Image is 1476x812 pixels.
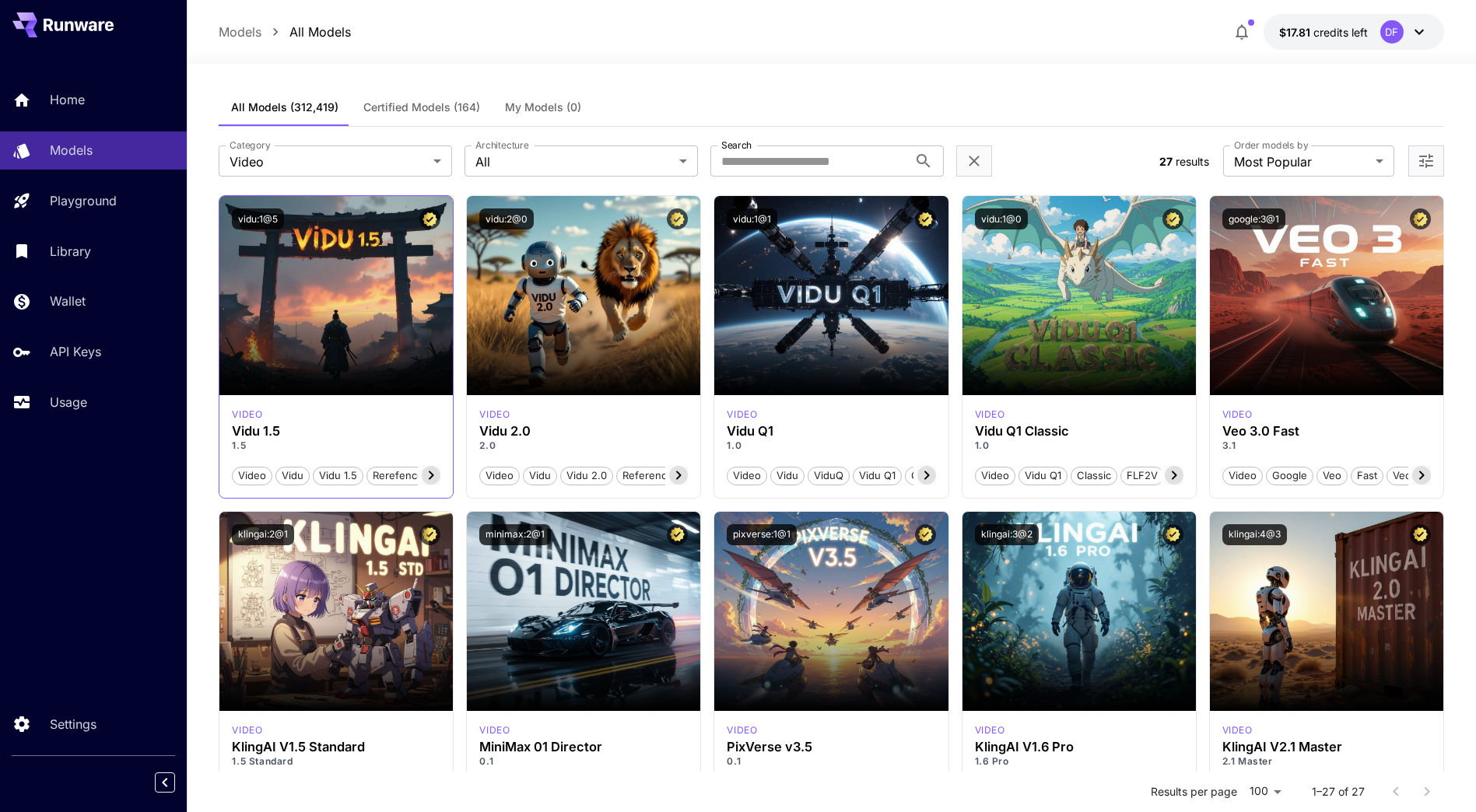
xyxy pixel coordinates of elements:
button: vidu:1@1 [727,208,777,229]
button: klingai:2@1 [232,524,294,545]
p: video [727,408,757,422]
div: vidu_2_0 [479,408,510,422]
div: klingai_1_6_pro [975,723,1005,737]
button: Video [232,465,272,485]
h3: Vidu 1.5 [232,424,440,439]
a: Models [219,23,261,41]
span: Google [1267,468,1313,484]
div: Vidu Q1 [727,424,935,439]
div: pixverse_v3_5 [727,723,757,737]
div: minimax_01_director [479,723,510,737]
button: Certified Model – Vetted for best performance and includes a commercial license. [1162,524,1183,545]
span: Vidu 2.0 [561,468,612,484]
button: ViduQ [808,465,850,485]
p: Results per page [1151,784,1237,800]
h3: PixVerse v3.5 [727,740,935,754]
button: FLF2V [1120,465,1164,485]
span: Video [230,152,427,171]
span: My Models (0) [505,100,581,114]
p: 1–27 of 27 [1312,784,1365,800]
label: Category [230,138,271,152]
p: 1.0 [727,439,935,453]
button: klingai:4@3 [1222,524,1287,545]
span: $17.81 [1279,26,1313,39]
div: $17.8057 [1279,24,1368,40]
h3: Veo 3.0 Fast [1222,424,1431,439]
p: 0.1 [479,754,688,768]
p: Home [50,90,85,109]
span: Vidu Q1 [1019,468,1067,484]
p: 1.5 [232,439,440,453]
div: vidu_q1 [727,408,757,422]
p: 1.5 Standard [232,754,440,768]
div: vidu_1_5 [232,408,262,422]
div: klingai_2_0_master [1222,723,1253,737]
span: Fast [1352,468,1383,484]
button: Classic [1071,465,1117,485]
button: vidu:1@5 [232,208,284,229]
span: Vidu [771,468,804,484]
button: Rerefence [366,465,429,485]
button: Certified Model – Vetted for best performance and includes a commercial license. [419,524,440,545]
p: video [975,408,1005,422]
span: Veo [1317,468,1347,484]
button: Google [1266,465,1313,485]
p: 2.0 [479,439,688,453]
span: Most Popular [1234,152,1369,171]
p: video [975,723,1005,737]
button: Vidu Q1 [1018,465,1068,485]
span: Rerefence [367,468,429,484]
label: Order models by [1234,138,1308,152]
h3: Vidu 2.0 [479,424,688,439]
span: Certified Models (164) [363,100,480,114]
p: video [232,408,262,422]
h3: KlingAI V1.5 Standard [232,740,440,754]
span: results [1176,155,1209,168]
span: Vidu [524,468,556,484]
span: All Models (312,419) [231,100,338,114]
button: Reference [616,465,679,485]
span: Video [233,468,272,484]
button: Certified Model – Vetted for best performance and includes a commercial license. [915,208,936,229]
button: klingai:3@2 [975,524,1039,545]
p: Usage [50,393,87,411]
span: Vidu Q1 [854,468,901,484]
p: Wallet [50,292,86,310]
button: Clear filters (1) [965,152,983,171]
span: Vidu [276,468,309,484]
button: Certified Model – Vetted for best performance and includes a commercial license. [1410,524,1431,545]
h3: KlingAI V2.1 Master [1222,740,1431,754]
div: google_veo_3_fast [1222,408,1253,422]
button: Certified Model – Vetted for best performance and includes a commercial license. [667,208,688,229]
span: Vidu 1.5 [314,468,363,484]
p: 1.0 [975,439,1183,453]
button: pixverse:1@1 [727,524,797,545]
p: video [479,408,510,422]
div: Collapse sidebar [167,768,187,796]
span: Veo 3 Fast [1387,468,1450,484]
button: Q1 [905,465,929,485]
button: Collapse sidebar [155,772,175,793]
button: Vidu [770,465,805,485]
button: Video [727,465,767,485]
button: Video [479,465,520,485]
button: Veo 3 Fast [1387,465,1450,485]
p: Models [50,141,93,159]
p: video [727,723,757,737]
p: 2.1 Master [1222,754,1431,768]
label: Architecture [475,138,528,152]
button: google:3@1 [1222,208,1285,229]
button: Certified Model – Vetted for best performance and includes a commercial license. [667,524,688,545]
h3: KlingAI V1.6 Pro [975,740,1183,754]
div: 100 [1243,780,1287,803]
span: Video [1223,468,1262,484]
h3: MiniMax 01 Director [479,740,688,754]
button: Certified Model – Vetted for best performance and includes a commercial license. [419,208,440,229]
button: Certified Model – Vetted for best performance and includes a commercial license. [915,524,936,545]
